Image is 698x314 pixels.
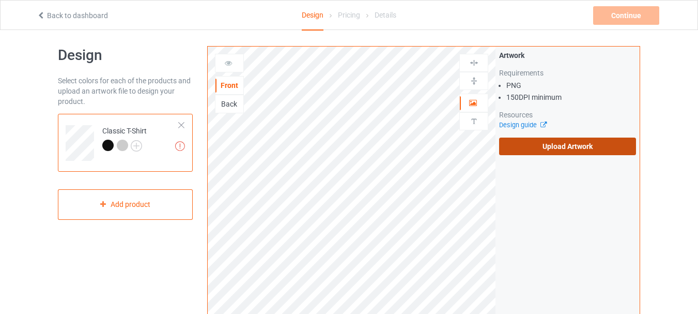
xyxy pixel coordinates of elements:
div: Pricing [338,1,360,29]
div: Details [375,1,396,29]
div: Add product [58,189,193,220]
img: svg%3E%0A [469,116,479,126]
div: Classic T-Shirt [102,126,147,151]
div: Design [302,1,323,31]
div: Artwork [499,50,636,61]
a: Design guide [499,121,546,129]
li: 150 DPI minimum [506,92,636,102]
img: svg%3E%0A [469,76,479,86]
div: Requirements [499,68,636,78]
div: Back [215,99,243,109]
img: svg%3E%0A [469,58,479,68]
label: Upload Artwork [499,138,636,155]
img: exclamation icon [175,141,185,151]
img: svg+xml;base64,PD94bWwgdmVyc2lvbj0iMS4wIiBlbmNvZGluZz0iVVRGLTgiPz4KPHN2ZyB3aWR0aD0iMjJweCIgaGVpZ2... [131,140,142,152]
div: Select colors for each of the products and upload an artwork file to design your product. [58,76,193,107]
div: Front [215,80,243,91]
div: Classic T-Shirt [58,114,193,172]
a: Back to dashboard [37,11,108,20]
h1: Design [58,46,193,65]
div: Resources [499,110,636,120]
li: PNG [506,80,636,91]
